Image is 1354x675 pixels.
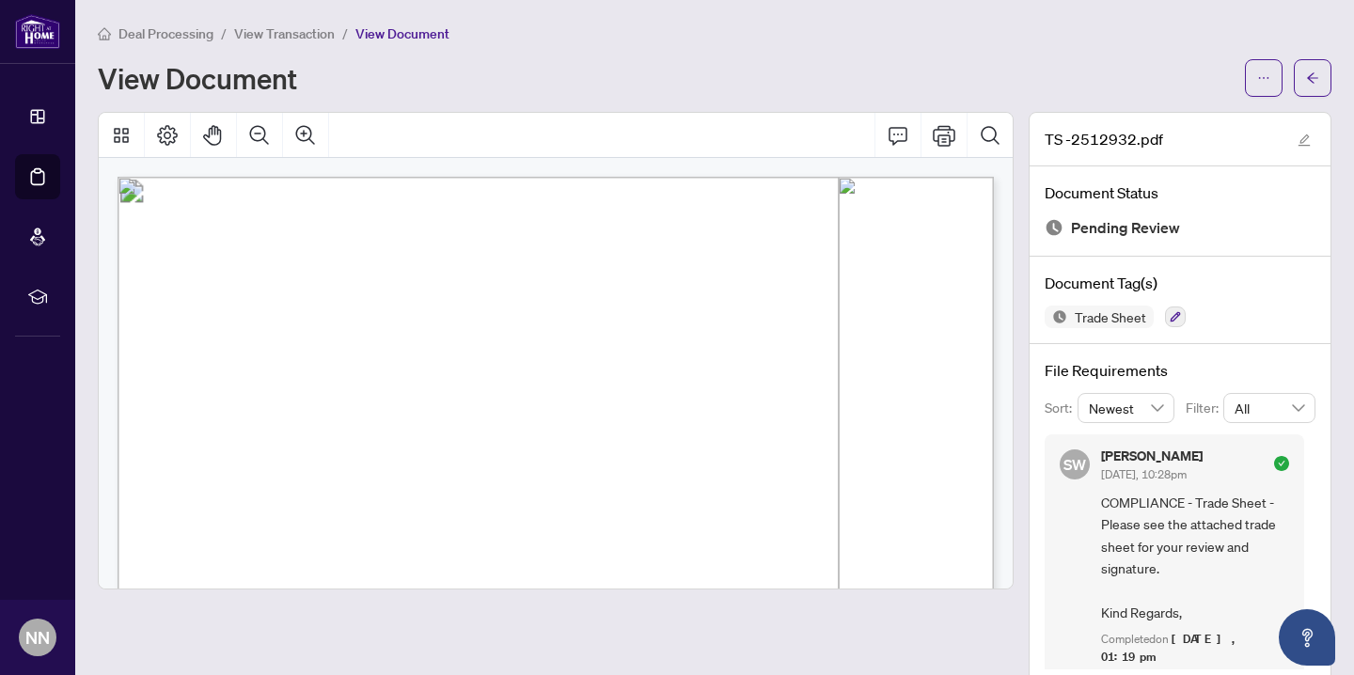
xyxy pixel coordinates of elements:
h4: Document Status [1045,181,1315,204]
span: [DATE], 10:28pm [1101,467,1187,481]
span: Newest [1089,394,1164,422]
span: NN [25,624,50,651]
span: Deal Processing [118,25,213,42]
span: TS -2512932.pdf [1045,128,1163,150]
span: Trade Sheet [1067,310,1154,323]
img: logo [15,14,60,49]
img: Document Status [1045,218,1063,237]
h1: View Document [98,63,297,93]
span: home [98,27,111,40]
span: check-circle [1274,456,1289,471]
img: Status Icon [1045,306,1067,328]
h5: [PERSON_NAME] [1101,449,1203,463]
h4: Document Tag(s) [1045,272,1315,294]
li: / [342,23,348,44]
span: Pending Review [1071,215,1180,241]
div: Completed on [1101,631,1289,667]
span: edit [1298,133,1311,147]
span: All [1235,394,1304,422]
span: COMPLIANCE - Trade Sheet - Please see the attached trade sheet for your review and signature. Kin... [1101,492,1289,623]
p: Sort: [1045,398,1078,418]
li: / [221,23,227,44]
span: ellipsis [1257,71,1270,85]
span: SW [1063,452,1087,476]
span: View Transaction [234,25,335,42]
span: arrow-left [1306,71,1319,85]
p: Filter: [1186,398,1223,418]
span: [DATE], 01:19pm [1101,631,1242,665]
span: View Document [355,25,449,42]
h4: File Requirements [1045,359,1315,382]
button: Open asap [1279,609,1335,666]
